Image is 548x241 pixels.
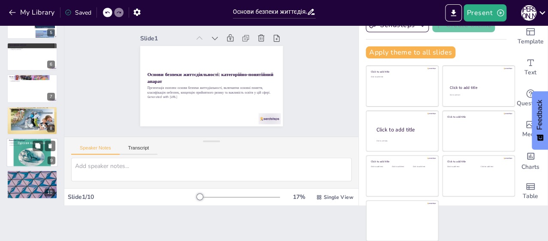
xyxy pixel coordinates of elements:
p: Навчальна література [9,139,55,142]
button: Transcript [120,145,158,155]
p: Висновки [9,171,55,174]
div: П [PERSON_NAME] [521,5,536,21]
p: Удосконалення систем [9,110,55,111]
p: Теоретичні аспекти [9,143,55,145]
div: Click to add title [447,115,509,118]
div: Get real-time input from your audience [513,83,548,114]
div: 5 [47,29,55,37]
div: 9 [48,157,55,165]
p: Порівняння витрат і вигод [9,113,55,114]
div: Click to add text [447,165,474,168]
button: My Library [6,6,58,19]
div: Slide 1 / 10 [68,193,198,201]
button: П [PERSON_NAME] [521,4,536,21]
div: Click to add title [376,126,431,133]
p: Практичне застосування [9,175,55,177]
button: Export to PowerPoint [445,4,462,21]
span: Table [523,192,538,201]
div: Click to add body [376,140,431,142]
input: Insert title [233,6,307,18]
p: Основні джерела [9,141,55,143]
div: Add a table [513,176,548,207]
span: Charts [521,162,539,172]
button: Delete Slide [45,140,55,151]
p: Практичні аспекти [9,144,55,146]
div: Click to add title [371,70,432,73]
p: Процес ідентифікації [9,46,55,47]
span: Text [524,68,536,77]
div: Add charts and graphs [513,145,548,176]
div: Slide 1 [229,108,279,121]
p: Ідентифікація небезпек [9,44,55,46]
div: 10 [45,189,55,196]
p: Важливість дисципліни [9,177,55,178]
div: 10 [7,170,57,198]
div: Add ready made slides [513,21,548,52]
div: Add images, graphics, shapes or video [513,114,548,145]
div: 8 [47,125,55,132]
div: Add text boxes [513,52,548,83]
button: Apply theme to all slides [366,46,455,58]
p: Системний підхід [9,174,55,175]
p: Управління ризиками [9,107,55,110]
div: Click to add text [392,165,411,168]
div: 17 % [289,193,309,201]
span: Template [518,37,544,46]
div: Saved [65,9,91,17]
button: Present [464,4,506,21]
div: 6 [47,61,55,68]
div: Click to add text [371,165,390,168]
p: Реакція на небезпеки [9,49,55,51]
button: Speaker Notes [71,145,120,155]
div: 7 [7,74,57,103]
button: Duplicate Slide [33,140,43,151]
p: Прийняття рішень [9,81,55,82]
p: Індивідуальний ризик [9,78,55,79]
div: 6 [7,43,57,71]
div: Click to add text [371,76,432,78]
p: Важливість класифікації [9,47,55,49]
div: 8 [7,107,57,135]
div: Click to add text [449,94,506,96]
div: 7 [47,93,55,101]
p: Презентація охоплює основи безпеки життєдіяльності, включаючи основні поняття, класифікацію небез... [149,47,277,69]
p: Generated with [URL] [150,43,278,60]
div: 9 [6,138,58,167]
div: Click to add title [450,85,507,90]
span: Media [522,130,539,139]
p: Ризик в життєдіяльності [9,76,55,78]
button: Feedback - Show survey [532,91,548,149]
strong: Основи безпеки життєдіяльності: категорійно-понятійний апарат [150,64,276,84]
p: Соціальний ризик [9,79,55,81]
span: Single View [324,194,353,201]
p: Підготовка персоналу [9,111,55,113]
div: Click to add title [447,160,509,163]
div: Click to add text [481,165,508,168]
span: Feedback [536,100,544,130]
span: Questions [517,99,545,108]
div: Click to add text [413,165,432,168]
div: Click to add title [371,160,432,163]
